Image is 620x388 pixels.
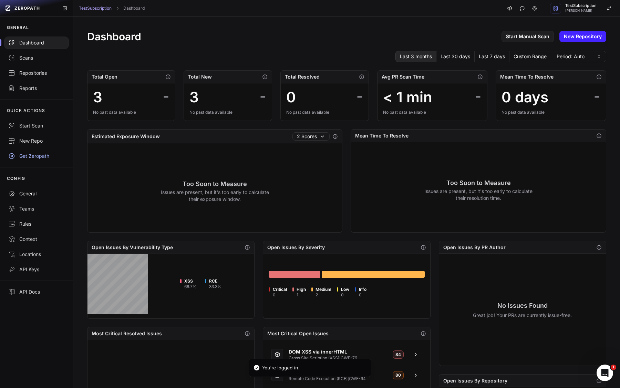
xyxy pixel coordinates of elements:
a: TestSubscription [79,6,112,11]
div: No past data available [93,110,170,115]
a: New Repository [559,31,606,42]
span: Low [341,287,349,292]
h2: Open Issues By Repository [443,377,507,384]
p: GENERAL [7,25,29,30]
svg: chevron right, [115,6,120,11]
h2: Total New [188,73,212,80]
a: ZEROPATH [3,3,56,14]
div: 0 [359,292,366,298]
span: [PERSON_NAME] [565,9,597,12]
span: Remote Code Execution (RCE) | CWE-94 [289,376,387,381]
p: CONFIG [7,176,25,181]
h2: Open Issues By Vulnerability Type [92,244,173,251]
div: No past data available [383,110,482,115]
div: General [8,190,65,197]
button: Last 30 days [436,51,475,62]
p: Issues are present, but it's too early to calculate their resolution time. [424,188,533,202]
div: Scans [8,54,65,61]
div: 3 [93,89,102,105]
h2: Total Resolved [285,73,320,80]
button: Last 3 months [395,51,436,62]
div: API Docs [8,288,65,295]
div: 66.7 % [184,284,197,289]
div: Repositories [8,70,65,76]
div: API Keys [8,266,65,273]
span: Info [359,287,366,292]
div: 0 [341,292,349,298]
h2: Most Critical Resolved Issues [92,330,162,337]
span: RCE [209,278,221,284]
div: No past data available [286,110,363,115]
span: Medium [316,287,331,292]
h2: Total Open [92,73,117,80]
div: 1 [297,292,306,298]
h2: Estimated Exposure Window [92,133,160,140]
svg: caret sort, [596,54,602,59]
h2: Open Issues By PR Author [443,244,506,251]
div: 0 days [502,89,548,105]
span: 1 [611,365,616,370]
span: XSS [184,278,197,284]
p: QUICK ACTIONS [7,108,45,113]
button: Custom Range [509,51,551,62]
nav: breadcrumb [79,6,145,11]
a: Dashboard [123,6,145,11]
span: 80 [393,371,404,379]
div: Teams [8,205,65,212]
iframe: Intercom live chat [597,365,613,381]
h2: Open Issues By Severity [267,244,325,251]
div: Reports [8,85,65,92]
a: DOM XSS via innerHTML Cross Site Scripting (XSS)|CWE-79 84 [267,346,426,364]
span: Critical [273,287,287,292]
span: Period: Auto [557,53,585,60]
a: Start Manual Scan [502,31,554,42]
div: 33.3 % [209,284,221,289]
div: Locations [8,251,65,258]
h3: Too Soon to Measure [424,178,533,188]
div: You're logged in. [262,365,300,371]
div: Dashboard [8,39,65,46]
div: No past data available [189,110,266,115]
span: 84 [393,350,404,359]
div: Get Zeropath [8,153,65,160]
div: 3 [189,89,199,105]
span: TestSubscription [565,4,597,8]
h2: Mean Time To Resolve [500,73,554,80]
div: Rules [8,221,65,227]
span: ZEROPATH [14,6,40,11]
h2: Mean Time To Resolve [355,132,409,139]
div: 0 [273,292,287,298]
span: High [297,287,306,292]
p: Great job! Your PRs are currently issue-free. [473,312,572,319]
h2: Avg PR Scan Time [382,73,424,80]
p: Issues are present, but it's too early to calculate their exposure window. [161,189,269,203]
div: New Repo [8,137,65,144]
div: Context [8,236,65,243]
button: 2 Scores [292,132,330,141]
div: No past data available [502,110,600,115]
div: Go to issues list [322,271,425,278]
button: Last 7 days [475,51,509,62]
h3: No Issues Found [473,301,572,310]
h2: Most Critical Open Issues [267,330,329,337]
div: 0 [286,89,296,105]
div: < 1 min [383,89,432,105]
span: DOM XSS via innerHTML [289,348,387,355]
div: Go to issues list [269,271,320,278]
h3: Too Soon to Measure [161,179,269,189]
h1: Dashboard [87,30,141,43]
div: 2 [316,292,331,298]
div: Start Scan [8,122,65,129]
